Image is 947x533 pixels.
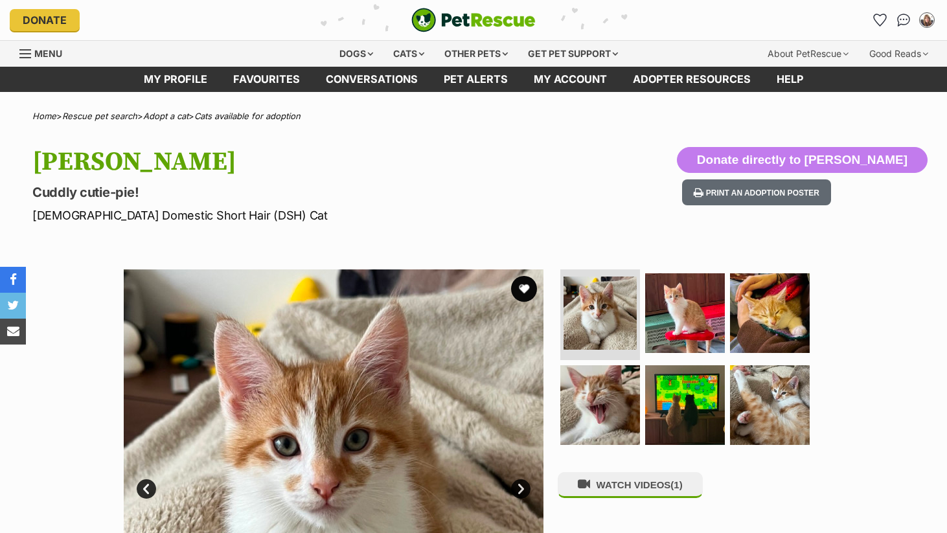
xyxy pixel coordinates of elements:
[519,41,627,67] div: Get pet support
[10,9,80,31] a: Donate
[19,41,71,64] a: Menu
[920,14,933,27] img: Juliet Ramsey profile pic
[411,8,536,32] img: logo-cat-932fe2b9b8326f06289b0f2fb663e598f794de774fb13d1741a6617ecf9a85b4.svg
[620,67,764,92] a: Adopter resources
[411,8,536,32] a: PetRescue
[313,67,431,92] a: conversations
[32,111,56,121] a: Home
[645,365,725,445] img: Photo of Rito
[62,111,137,121] a: Rescue pet search
[730,273,810,353] img: Photo of Rito
[194,111,301,121] a: Cats available for adoption
[511,276,537,302] button: favourite
[32,147,577,177] h1: [PERSON_NAME]
[143,111,188,121] a: Adopt a cat
[870,10,937,30] ul: Account quick links
[558,472,703,497] button: WATCH VIDEOS(1)
[860,41,937,67] div: Good Reads
[759,41,858,67] div: About PetRescue
[677,147,928,173] button: Donate directly to [PERSON_NAME]
[435,41,517,67] div: Other pets
[917,10,937,30] button: My account
[330,41,382,67] div: Dogs
[870,10,891,30] a: Favourites
[893,10,914,30] a: Conversations
[560,365,640,445] img: Photo of Rito
[32,207,577,224] p: [DEMOGRAPHIC_DATA] Domestic Short Hair (DSH) Cat
[34,48,62,59] span: Menu
[564,277,637,350] img: Photo of Rito
[730,365,810,445] img: Photo of Rito
[32,183,577,201] p: Cuddly cutie-pie!
[431,67,521,92] a: Pet alerts
[521,67,620,92] a: My account
[131,67,220,92] a: My profile
[897,14,911,27] img: chat-41dd97257d64d25036548639549fe6c8038ab92f7586957e7f3b1b290dea8141.svg
[670,479,682,490] span: (1)
[220,67,313,92] a: Favourites
[682,179,831,206] button: Print an adoption poster
[137,479,156,499] a: Prev
[511,479,531,499] a: Next
[384,41,433,67] div: Cats
[764,67,816,92] a: Help
[645,273,725,353] img: Photo of Rito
